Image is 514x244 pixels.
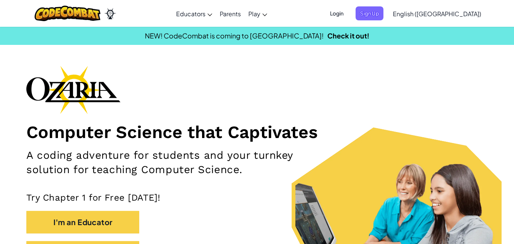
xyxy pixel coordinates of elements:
button: I'm an Educator [26,211,139,233]
span: NEW! CodeCombat is coming to [GEOGRAPHIC_DATA]! [145,31,324,40]
button: Login [325,6,348,20]
h1: Computer Science that Captivates [26,121,488,143]
span: English ([GEOGRAPHIC_DATA]) [393,10,481,18]
span: Play [248,10,260,18]
p: Try Chapter 1 for Free [DATE]! [26,192,488,203]
h2: A coding adventure for students and your turnkey solution for teaching Computer Science. [26,148,335,177]
a: English ([GEOGRAPHIC_DATA]) [389,3,485,24]
img: Ozaria [104,8,116,19]
a: Play [245,3,271,24]
img: CodeCombat logo [35,6,100,21]
img: Ozaria branding logo [26,66,120,114]
span: Educators [176,10,205,18]
a: Educators [172,3,216,24]
button: Sign Up [356,6,383,20]
a: Check it out! [327,31,370,40]
a: Parents [216,3,245,24]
